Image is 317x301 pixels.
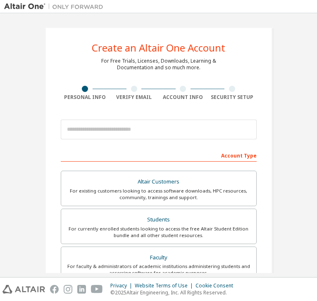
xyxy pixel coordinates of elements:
[66,176,251,188] div: Altair Customers
[110,289,238,296] p: © 2025 Altair Engineering, Inc. All Rights Reserved.
[66,214,251,226] div: Students
[159,94,208,101] div: Account Info
[77,285,86,294] img: linkedin.svg
[101,58,216,71] div: For Free Trials, Licenses, Downloads, Learning & Documentation and so much more.
[135,282,195,289] div: Website Terms of Use
[50,285,59,294] img: facebook.svg
[61,148,257,162] div: Account Type
[195,282,238,289] div: Cookie Consent
[110,94,159,101] div: Verify Email
[110,282,135,289] div: Privacy
[4,2,107,11] img: Altair One
[66,263,251,276] div: For faculty & administrators of academic institutions administering students and accessing softwa...
[2,285,45,294] img: altair_logo.svg
[61,94,110,101] div: Personal Info
[92,43,225,53] div: Create an Altair One Account
[66,188,251,201] div: For existing customers looking to access software downloads, HPC resources, community, trainings ...
[66,252,251,263] div: Faculty
[66,226,251,239] div: For currently enrolled students looking to access the free Altair Student Edition bundle and all ...
[91,285,103,294] img: youtube.svg
[207,94,257,101] div: Security Setup
[64,285,72,294] img: instagram.svg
